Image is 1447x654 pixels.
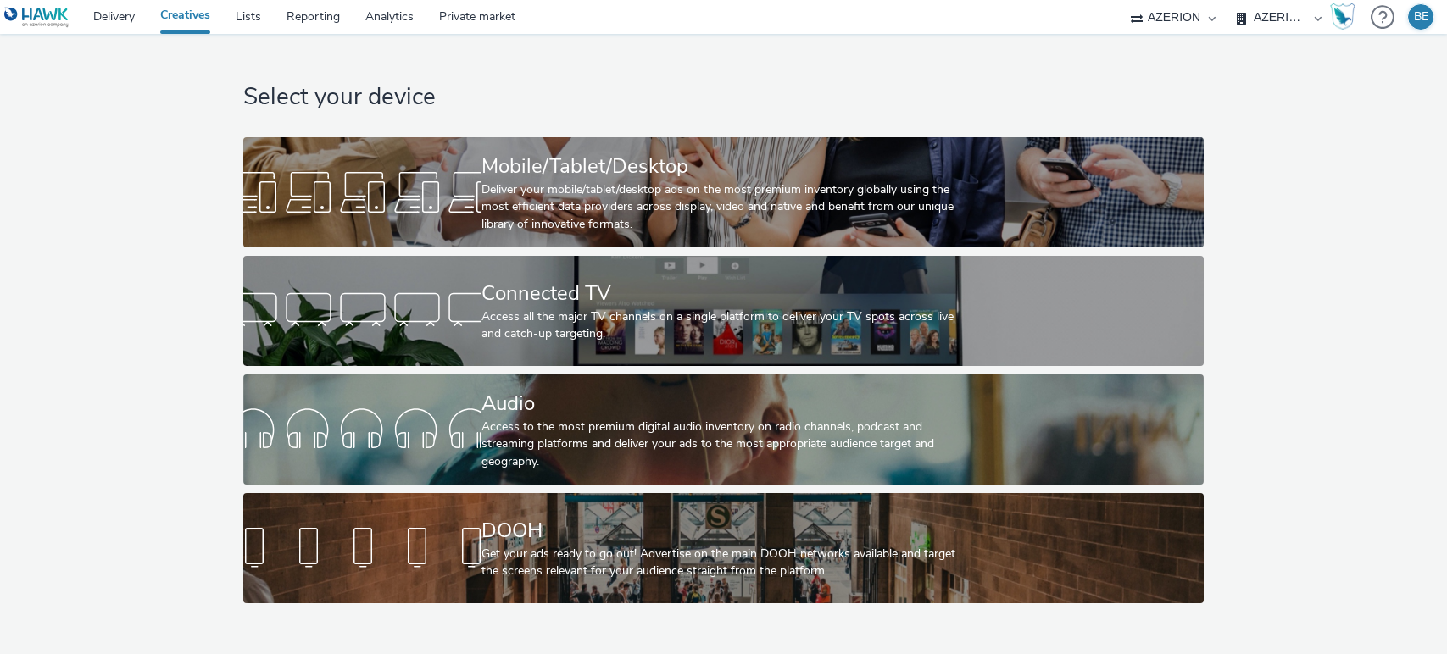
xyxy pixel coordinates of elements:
[481,152,959,181] div: Mobile/Tablet/Desktop
[481,546,959,580] div: Get your ads ready to go out! Advertise on the main DOOH networks available and target the screen...
[1330,3,1362,30] a: Hawk Academy
[243,137,1204,247] a: Mobile/Tablet/DesktopDeliver your mobile/tablet/desktop ads on the most premium inventory globall...
[243,493,1204,603] a: DOOHGet your ads ready to go out! Advertise on the main DOOH networks available and target the sc...
[1330,3,1355,30] img: Hawk Academy
[481,389,959,418] div: Audio
[243,256,1204,366] a: Connected TVAccess all the major TV channels on a single platform to deliver your TV spots across...
[1414,4,1428,30] div: BE
[481,516,959,546] div: DOOH
[481,181,959,233] div: Deliver your mobile/tablet/desktop ads on the most premium inventory globally using the most effi...
[243,81,1204,114] h1: Select your device
[481,308,959,343] div: Access all the major TV channels on a single platform to deliver your TV spots across live and ca...
[481,418,959,470] div: Access to the most premium digital audio inventory on radio channels, podcast and streaming platf...
[243,374,1204,485] a: AudioAccess to the most premium digital audio inventory on radio channels, podcast and streaming ...
[481,279,959,308] div: Connected TV
[4,7,70,28] img: undefined Logo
